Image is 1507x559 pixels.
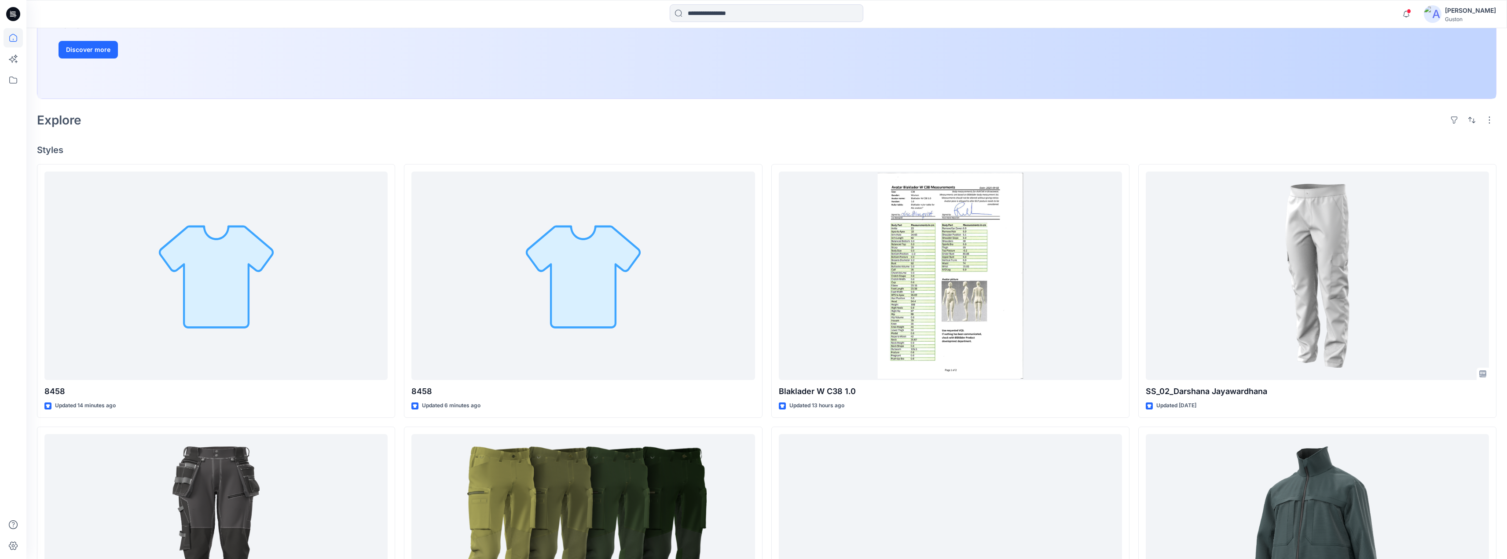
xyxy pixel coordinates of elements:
a: SS_02_Darshana Jayawardhana [1146,172,1489,380]
a: 8458 [44,172,388,380]
p: Blaklader W C38 1.0 [779,385,1122,398]
div: [PERSON_NAME] [1445,5,1496,16]
a: Discover more [59,41,257,58]
p: 8458 [44,385,388,398]
p: Updated 13 hours ago [789,401,844,410]
p: 8458 [411,385,755,398]
h2: Explore [37,113,81,127]
a: Blaklader W C38 1.0 [779,172,1122,380]
a: 8458 [411,172,755,380]
p: Updated 14 minutes ago [55,401,116,410]
div: Guston [1445,16,1496,22]
h4: Styles [37,145,1496,155]
img: avatar [1424,5,1441,23]
p: Updated 6 minutes ago [422,401,480,410]
p: Updated [DATE] [1156,401,1196,410]
p: SS_02_Darshana Jayawardhana [1146,385,1489,398]
button: Discover more [59,41,118,58]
